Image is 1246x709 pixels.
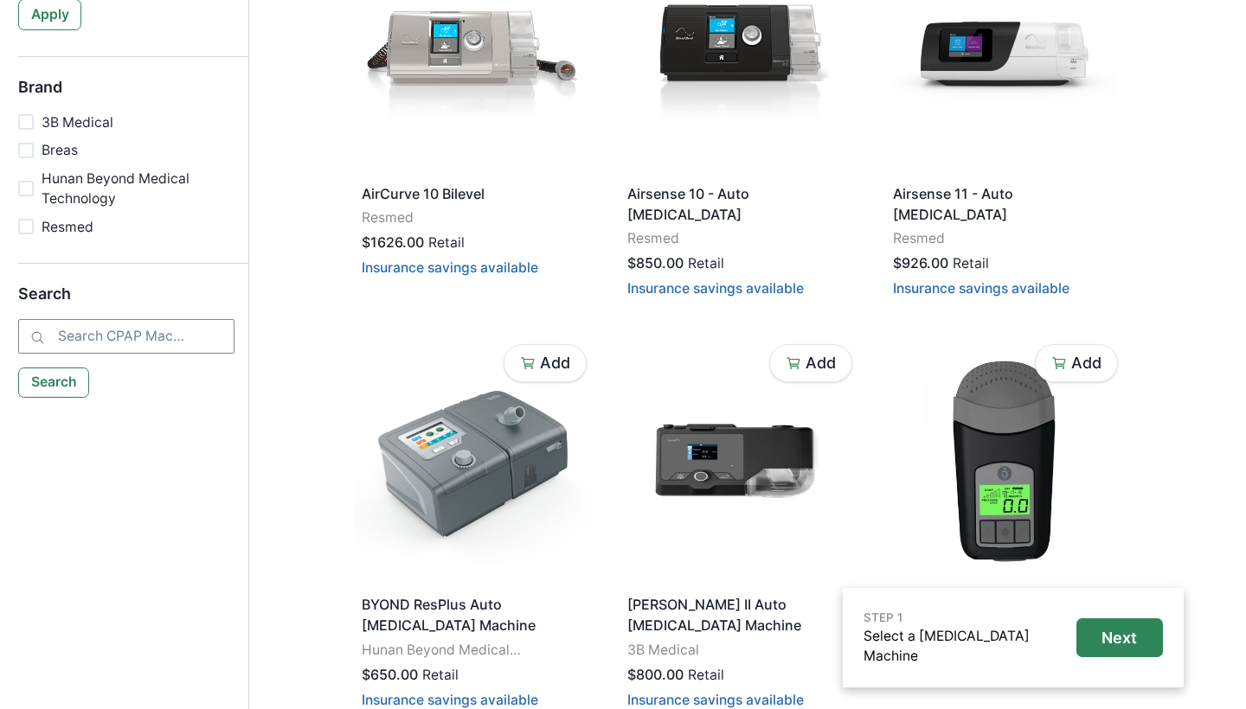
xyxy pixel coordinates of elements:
[627,692,804,708] button: Insurance savings available
[620,339,857,583] img: fvgp601oxff1m4vb99ycpxrx8or8
[627,280,804,297] button: Insurance savings available
[627,228,849,249] p: Resmed
[893,252,948,273] p: $926.00
[18,284,234,319] h5: Search
[18,367,89,399] button: Search
[362,259,538,276] button: Insurance savings available
[864,609,1069,626] p: STEP 1
[806,354,836,373] p: Add
[885,339,1122,583] img: as32ktsyjne7mb1emngfv9cryrud
[362,183,583,204] p: AirCurve 10 Bilevel
[540,354,570,373] p: Add
[864,628,1030,665] a: Select a [MEDICAL_DATA] Machine
[422,665,459,686] p: Retail
[504,344,586,383] button: Add
[1076,618,1163,657] button: Next
[627,252,684,273] p: $850.00
[627,183,849,225] p: Airsense 10 - Auto [MEDICAL_DATA]
[688,665,724,686] p: Retail
[18,78,234,112] h5: Brand
[953,253,989,274] p: Retail
[627,594,849,636] p: [PERSON_NAME] II Auto [MEDICAL_DATA] Machine
[769,344,851,383] button: Add
[18,319,234,354] input: Search CPAP Machines
[893,183,1114,225] p: Airsense 11 - Auto [MEDICAL_DATA]
[362,208,583,228] p: Resmed
[362,640,583,661] p: Hunan Beyond Medical Technology
[1071,354,1101,373] p: Add
[627,640,849,661] p: 3B Medical
[362,692,538,708] button: Insurance savings available
[362,232,424,252] p: $1626.00
[885,339,1122,700] a: Z1 AutoBreas$720.00RetailInsurance savings available
[1101,629,1137,648] p: Next
[428,233,465,253] p: Retail
[355,339,592,583] img: f9v48gy894hdq30ykzhomso23q4i
[42,169,234,209] p: Hunan Beyond Medical Technology
[893,280,1069,297] button: Insurance savings available
[1035,344,1117,383] button: Add
[688,253,724,274] p: Retail
[893,228,1114,249] p: Resmed
[42,140,78,161] p: Breas
[362,594,583,636] p: BYOND ResPlus Auto [MEDICAL_DATA] Machine
[362,664,418,685] p: $650.00
[627,664,684,685] p: $800.00
[42,217,93,238] p: Resmed
[42,112,113,133] p: 3B Medical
